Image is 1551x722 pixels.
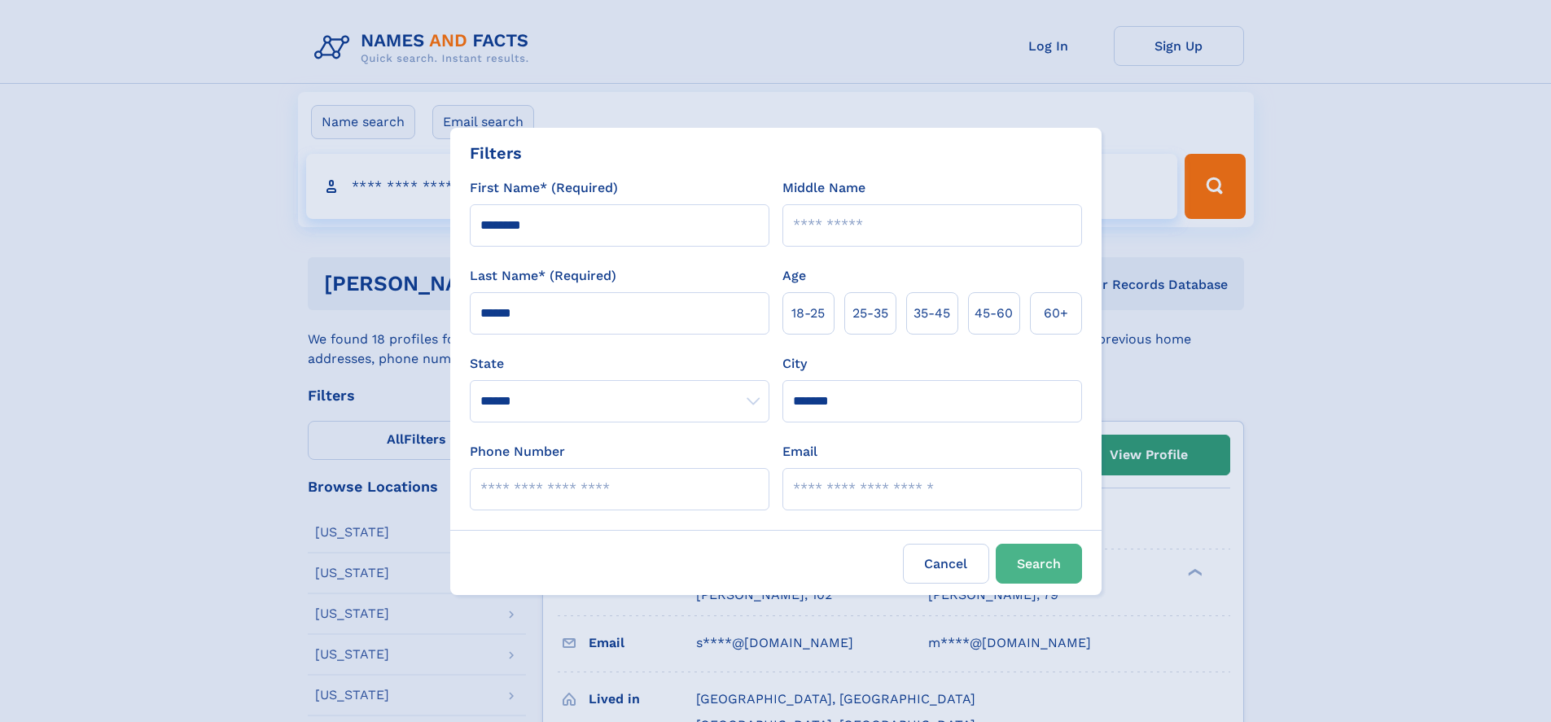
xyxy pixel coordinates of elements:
[782,442,817,462] label: Email
[975,304,1013,323] span: 45‑60
[903,544,989,584] label: Cancel
[470,141,522,165] div: Filters
[914,304,950,323] span: 35‑45
[470,266,616,286] label: Last Name* (Required)
[470,442,565,462] label: Phone Number
[782,266,806,286] label: Age
[470,178,618,198] label: First Name* (Required)
[1044,304,1068,323] span: 60+
[470,354,769,374] label: State
[782,354,807,374] label: City
[782,178,865,198] label: Middle Name
[852,304,888,323] span: 25‑35
[791,304,825,323] span: 18‑25
[996,544,1082,584] button: Search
